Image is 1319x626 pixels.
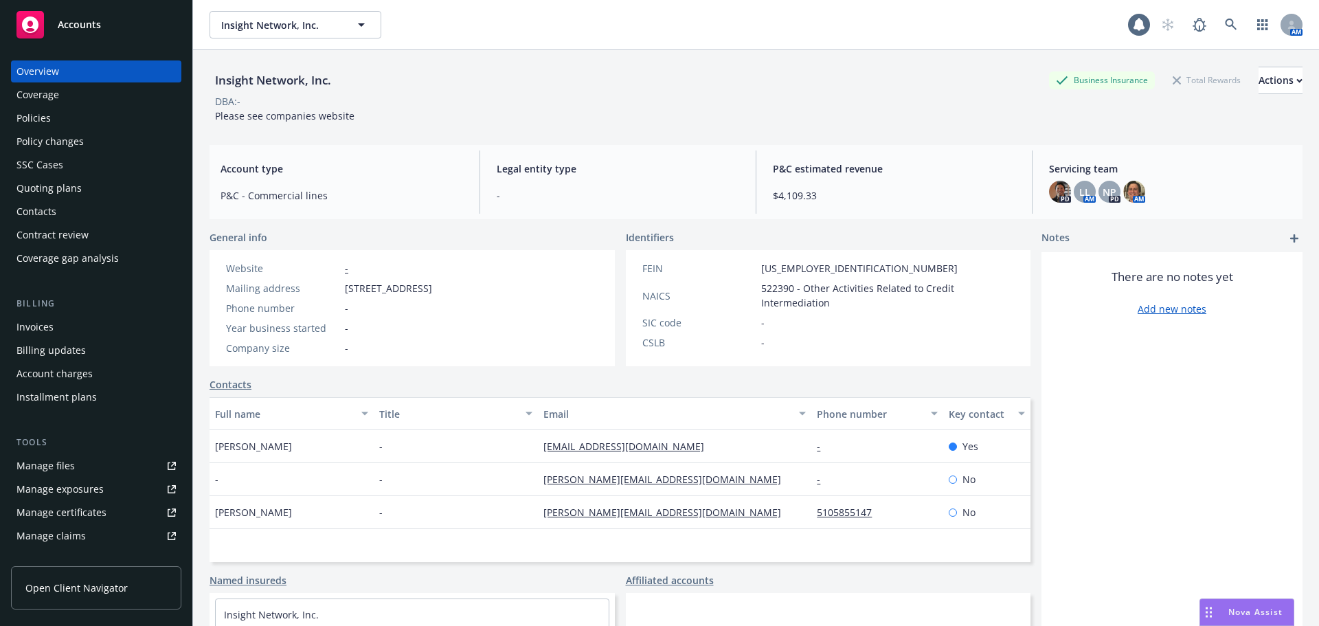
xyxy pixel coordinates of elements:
[811,397,943,430] button: Phone number
[215,505,292,519] span: [PERSON_NAME]
[226,261,339,276] div: Website
[16,339,86,361] div: Billing updates
[543,407,791,421] div: Email
[761,315,765,330] span: -
[1112,269,1233,285] span: There are no notes yet
[817,506,883,519] a: 5105855147
[210,397,374,430] button: Full name
[215,109,354,122] span: Please see companies website
[16,154,63,176] div: SSC Cases
[1200,599,1217,625] div: Drag to move
[221,161,463,176] span: Account type
[1138,302,1206,316] a: Add new notes
[817,440,831,453] a: -
[11,478,181,500] a: Manage exposures
[962,472,976,487] span: No
[210,71,337,89] div: Insight Network, Inc.
[221,188,463,203] span: P&C - Commercial lines
[16,525,86,547] div: Manage claims
[226,341,339,355] div: Company size
[379,472,383,487] span: -
[1049,71,1155,89] div: Business Insurance
[11,455,181,477] a: Manage files
[16,455,75,477] div: Manage files
[221,18,340,32] span: Insight Network, Inc.
[226,301,339,315] div: Phone number
[11,60,181,82] a: Overview
[11,84,181,106] a: Coverage
[379,505,383,519] span: -
[226,281,339,295] div: Mailing address
[11,339,181,361] a: Billing updates
[817,473,831,486] a: -
[1166,71,1248,89] div: Total Rewards
[1049,161,1292,176] span: Servicing team
[642,315,756,330] div: SIC code
[58,19,101,30] span: Accounts
[642,289,756,303] div: NAICS
[25,581,128,595] span: Open Client Navigator
[215,94,240,109] div: DBA: -
[1259,67,1303,93] div: Actions
[11,177,181,199] a: Quoting plans
[379,439,383,454] span: -
[1259,67,1303,94] button: Actions
[11,247,181,269] a: Coverage gap analysis
[210,573,286,588] a: Named insureds
[226,321,339,335] div: Year business started
[215,472,218,487] span: -
[817,407,922,421] div: Phone number
[962,505,976,519] span: No
[11,548,181,570] a: Manage BORs
[16,363,93,385] div: Account charges
[16,386,97,408] div: Installment plans
[345,321,348,335] span: -
[773,188,1015,203] span: $4,109.33
[345,341,348,355] span: -
[345,262,348,275] a: -
[1217,11,1245,38] a: Search
[626,573,714,588] a: Affiliated accounts
[543,506,792,519] a: [PERSON_NAME][EMAIL_ADDRESS][DOMAIN_NAME]
[543,473,792,486] a: [PERSON_NAME][EMAIL_ADDRESS][DOMAIN_NAME]
[210,230,267,245] span: General info
[16,201,56,223] div: Contacts
[345,281,432,295] span: [STREET_ADDRESS]
[379,407,517,421] div: Title
[16,131,84,153] div: Policy changes
[16,224,89,246] div: Contract review
[1286,230,1303,247] a: add
[1186,11,1213,38] a: Report a Bug
[11,154,181,176] a: SSC Cases
[497,161,739,176] span: Legal entity type
[1103,185,1116,199] span: NP
[11,107,181,129] a: Policies
[11,502,181,524] a: Manage certificates
[11,131,181,153] a: Policy changes
[215,439,292,454] span: [PERSON_NAME]
[11,297,181,311] div: Billing
[1199,599,1294,626] button: Nova Assist
[543,440,715,453] a: [EMAIL_ADDRESS][DOMAIN_NAME]
[1154,11,1182,38] a: Start snowing
[11,224,181,246] a: Contract review
[16,84,59,106] div: Coverage
[345,301,348,315] span: -
[773,161,1015,176] span: P&C estimated revenue
[626,230,674,245] span: Identifiers
[210,377,251,392] a: Contacts
[16,548,81,570] div: Manage BORs
[1123,181,1145,203] img: photo
[11,363,181,385] a: Account charges
[16,60,59,82] div: Overview
[949,407,1010,421] div: Key contact
[761,335,765,350] span: -
[642,261,756,276] div: FEIN
[11,201,181,223] a: Contacts
[215,407,353,421] div: Full name
[11,386,181,408] a: Installment plans
[16,107,51,129] div: Policies
[1049,181,1071,203] img: photo
[11,525,181,547] a: Manage claims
